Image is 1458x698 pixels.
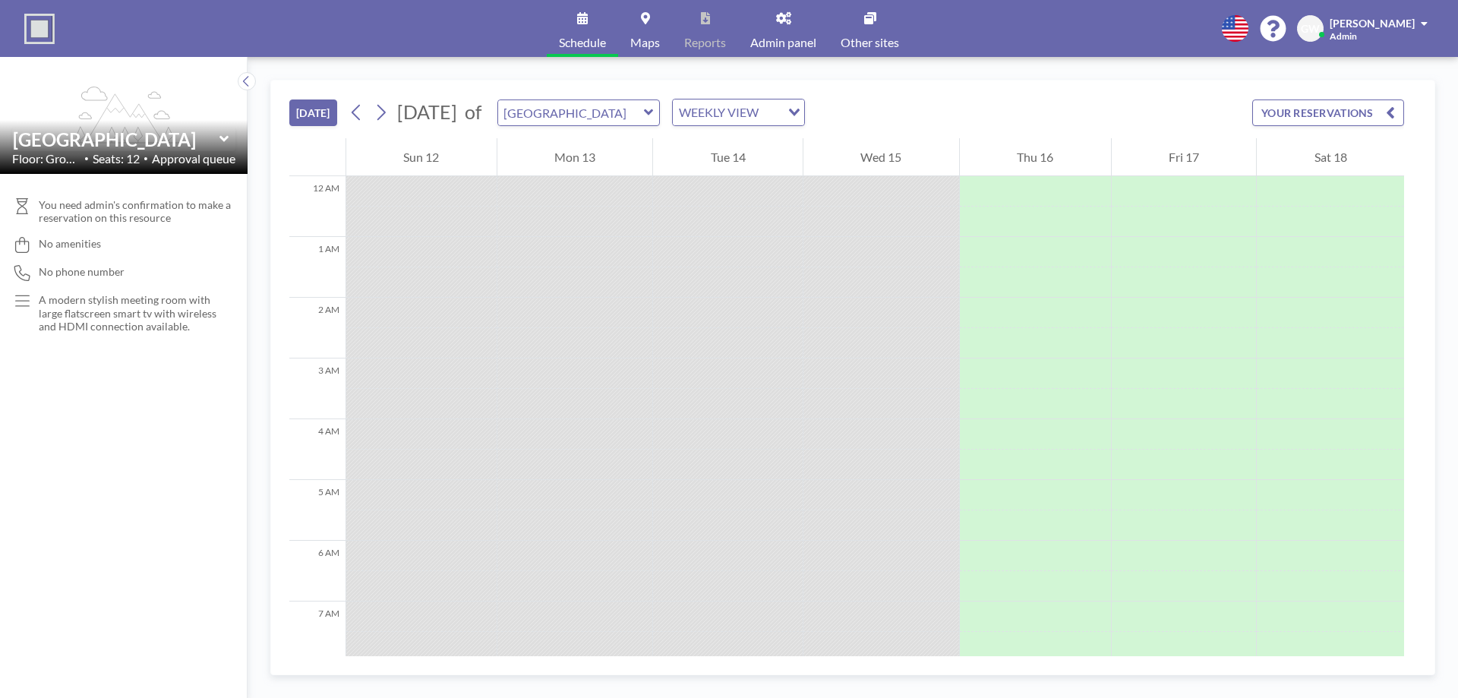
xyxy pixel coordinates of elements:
p: A modern stylish meeting room with large flatscreen smart tv with wireless and HDMI connection av... [39,293,217,333]
span: [DATE] [397,100,457,123]
button: [DATE] [289,99,337,126]
span: Schedule [559,36,606,49]
input: Search for option [763,103,779,122]
span: • [84,153,89,163]
span: [PERSON_NAME] [1330,17,1415,30]
span: • [144,153,148,163]
span: You need admin's confirmation to make a reservation on this resource [39,198,235,225]
div: 1 AM [289,237,346,298]
span: Reports [684,36,726,49]
span: Seats: 12 [93,151,140,166]
input: Vista Meeting Room [498,100,644,125]
span: GW [1301,22,1320,36]
div: Search for option [673,99,804,125]
span: Approval queue [152,151,235,166]
div: 3 AM [289,358,346,419]
div: Mon 13 [497,138,653,176]
span: Admin panel [750,36,816,49]
button: YOUR RESERVATIONS [1252,99,1404,126]
div: Fri 17 [1112,138,1257,176]
div: 7 AM [289,602,346,662]
div: 6 AM [289,541,346,602]
div: 5 AM [289,480,346,541]
img: organization-logo [24,14,55,44]
span: Floor: Ground Fl... [12,151,80,166]
span: Other sites [841,36,899,49]
div: 12 AM [289,176,346,237]
span: Admin [1330,30,1357,42]
div: Sat 18 [1257,138,1404,176]
span: of [465,100,481,124]
span: No phone number [39,265,125,279]
div: Sun 12 [346,138,497,176]
div: Wed 15 [803,138,959,176]
span: Maps [630,36,660,49]
div: 2 AM [289,298,346,358]
div: 4 AM [289,419,346,480]
div: Thu 16 [960,138,1111,176]
span: No amenities [39,237,101,251]
input: Vista Meeting Room [13,128,219,150]
div: Tue 14 [653,138,803,176]
span: WEEKLY VIEW [676,103,762,122]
